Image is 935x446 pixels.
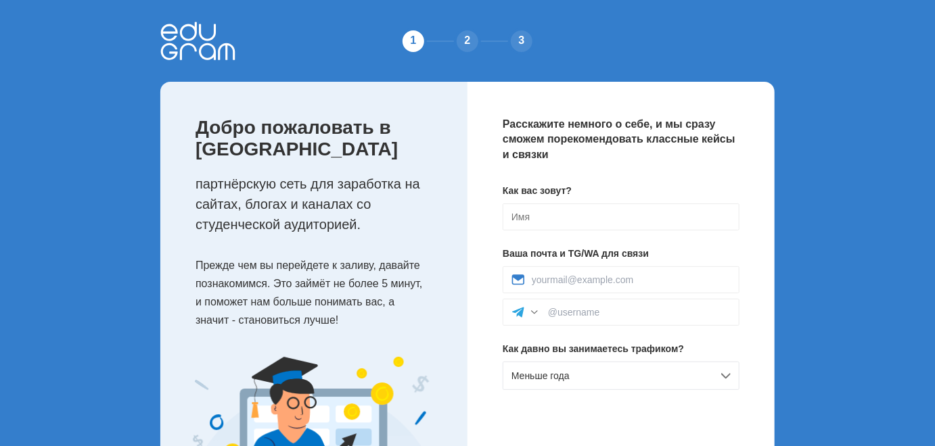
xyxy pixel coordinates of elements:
div: 1 [400,28,427,55]
input: @username [548,307,731,318]
p: Добро пожаловать в [GEOGRAPHIC_DATA] [196,117,440,160]
input: yourmail@example.com [532,274,731,285]
div: 3 [508,28,535,55]
span: Меньше года [511,370,570,381]
p: Как вас зовут? [503,184,739,198]
div: 2 [454,28,481,55]
p: партнёрскую сеть для заработка на сайтах, блогах и каналах со студенческой аудиторией. [196,174,440,234]
p: Ваша почта и TG/WA для связи [503,247,739,261]
p: Как давно вы занимаетесь трафиком? [503,342,739,356]
input: Имя [503,203,739,230]
p: Прежде чем вы перейдете к заливу, давайте познакомимся. Это займёт не более 5 минут, и поможет на... [196,256,440,330]
p: Расскажите немного о себе, и мы сразу сможем порекомендовать классные кейсы и связки [503,117,739,162]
